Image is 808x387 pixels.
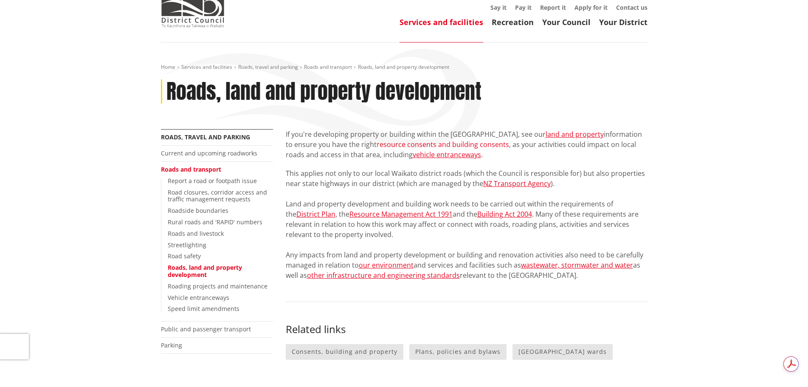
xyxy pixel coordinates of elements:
a: Your Council [542,17,591,27]
a: Resource Management Act 1991 [349,209,453,219]
a: Your District [599,17,648,27]
a: Home [161,63,175,71]
a: Public and passenger transport [161,325,251,333]
a: wastewater, stormwater and water [521,260,633,270]
a: Plans, policies and bylaws [409,344,507,360]
a: Report a road or footpath issue [168,177,257,185]
a: our environment [359,260,414,270]
a: Roadside boundaries [168,206,228,215]
a: Current and upcoming roadworks [161,149,257,157]
h1: Roads, land and property development [166,79,481,104]
a: Consents, building and property [286,344,403,360]
a: Roads, travel and parking [238,63,298,71]
a: Pay it [515,3,532,11]
a: Road safety [168,252,201,260]
nav: breadcrumb [161,64,648,71]
a: Say it [490,3,507,11]
span: Roads, land and property development [358,63,449,71]
a: Speed limit amendments [168,305,239,313]
a: Services and facilities [400,17,483,27]
a: [GEOGRAPHIC_DATA] wards [512,344,613,360]
a: Report it [540,3,566,11]
a: Roads and transport [304,63,352,71]
a: Road closures, corridor access and traffic management requests [168,188,267,203]
a: Recreation [492,17,534,27]
p: This applies not only to our local Waikato district roads (which the Council is responsible for) ... [286,168,648,280]
a: other infrastructure and engineering standards [307,271,460,280]
a: Roading projects and maintenance [168,282,267,290]
a: Streetlighting [168,241,206,249]
iframe: Messenger Launcher [769,351,800,382]
a: Parking [161,341,182,349]
a: Roads, land and property development [168,263,242,279]
a: Vehicle entranceways [168,294,229,302]
a: Roads, travel and parking [161,133,250,141]
a: land and property [546,130,604,139]
a: Services and facilities [181,63,232,71]
a: Roads and transport [161,165,221,173]
a: resource consents and building consents [377,140,509,149]
a: Building Act 2004 [477,209,532,219]
a: District Plan [296,209,335,219]
a: Rural roads and 'RAPID' numbers [168,218,262,226]
a: Roads and livestock [168,229,224,237]
h3: Related links [286,323,648,336]
a: Apply for it [574,3,608,11]
p: If you're developing property or building within the [GEOGRAPHIC_DATA], see our information to en... [286,129,648,160]
a: NZ Transport Agency [483,179,551,188]
a: Contact us [616,3,648,11]
a: vehicle entranceways [413,150,481,159]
